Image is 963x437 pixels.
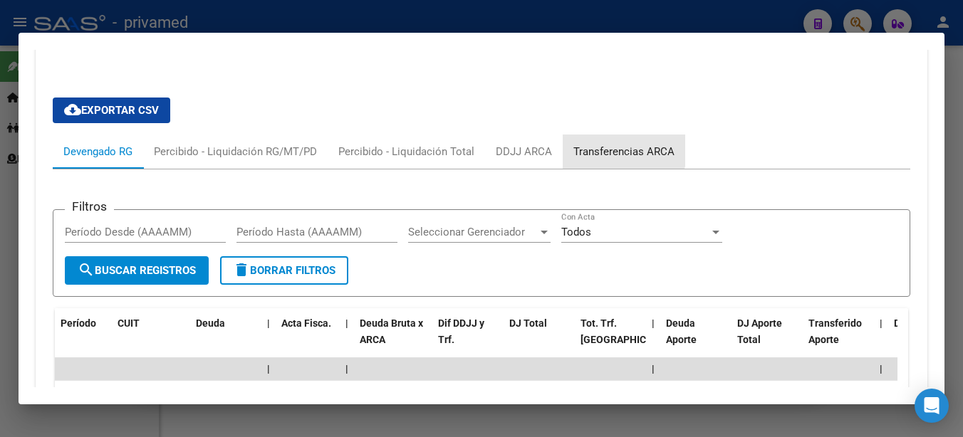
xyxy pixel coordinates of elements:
[432,308,504,371] datatable-header-cell: Dif DDJJ y Trf.
[561,226,591,238] span: Todos
[64,104,159,117] span: Exportar CSV
[646,308,660,371] datatable-header-cell: |
[340,308,354,371] datatable-header-cell: |
[53,98,170,123] button: Exportar CSV
[880,363,883,374] span: |
[233,261,250,278] mat-icon: delete
[220,256,348,285] button: Borrar Filtros
[808,317,862,345] span: Transferido Aporte
[496,144,552,159] div: DDJJ ARCA
[63,144,132,159] div: Devengado RG
[660,308,732,371] datatable-header-cell: Deuda Aporte
[888,308,959,371] datatable-header-cell: Deuda Contr.
[55,308,112,371] datatable-header-cell: Período
[118,317,140,329] span: CUIT
[652,317,655,329] span: |
[61,317,96,329] span: Período
[267,317,270,329] span: |
[573,144,675,159] div: Transferencias ARCA
[112,308,190,371] datatable-header-cell: CUIT
[737,317,782,345] span: DJ Aporte Total
[276,308,340,371] datatable-header-cell: Acta Fisca.
[65,199,114,214] h3: Filtros
[880,317,883,329] span: |
[338,144,474,159] div: Percibido - Liquidación Total
[915,389,949,423] div: Open Intercom Messenger
[894,317,952,329] span: Deuda Contr.
[803,308,874,371] datatable-header-cell: Transferido Aporte
[154,144,317,159] div: Percibido - Liquidación RG/MT/PD
[64,101,81,118] mat-icon: cloud_download
[575,308,646,371] datatable-header-cell: Tot. Trf. Bruto
[360,317,423,345] span: Deuda Bruta x ARCA
[281,317,331,329] span: Acta Fisca.
[354,308,432,371] datatable-header-cell: Deuda Bruta x ARCA
[666,317,697,345] span: Deuda Aporte
[65,256,209,285] button: Buscar Registros
[78,261,95,278] mat-icon: search
[267,363,270,374] span: |
[78,264,196,277] span: Buscar Registros
[190,308,261,371] datatable-header-cell: Deuda
[504,308,575,371] datatable-header-cell: DJ Total
[509,317,547,329] span: DJ Total
[345,363,348,374] span: |
[732,308,803,371] datatable-header-cell: DJ Aporte Total
[652,363,655,374] span: |
[408,226,538,238] span: Seleccionar Gerenciador
[345,317,348,329] span: |
[261,308,276,371] datatable-header-cell: |
[874,308,888,371] datatable-header-cell: |
[196,317,225,329] span: Deuda
[438,317,484,345] span: Dif DDJJ y Trf.
[581,317,677,345] span: Tot. Trf. [GEOGRAPHIC_DATA]
[233,264,335,277] span: Borrar Filtros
